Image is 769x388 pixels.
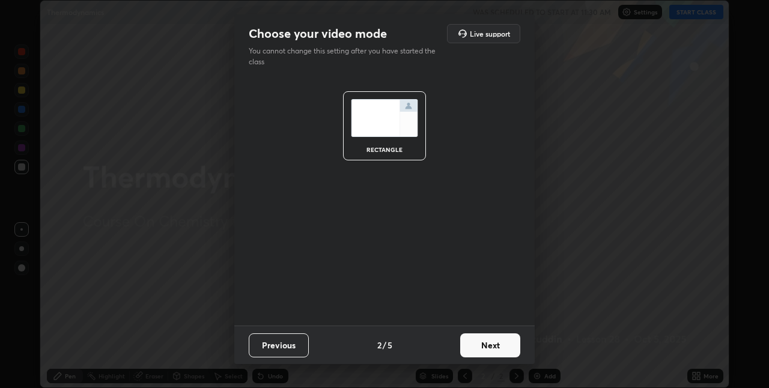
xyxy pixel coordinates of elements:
h5: Live support [470,30,510,37]
h4: / [383,339,386,351]
button: Previous [249,333,309,357]
div: rectangle [360,147,409,153]
h2: Choose your video mode [249,26,387,41]
h4: 5 [388,339,392,351]
p: You cannot change this setting after you have started the class [249,46,443,67]
img: normalScreenIcon.ae25ed63.svg [351,99,418,137]
button: Next [460,333,520,357]
h4: 2 [377,339,381,351]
